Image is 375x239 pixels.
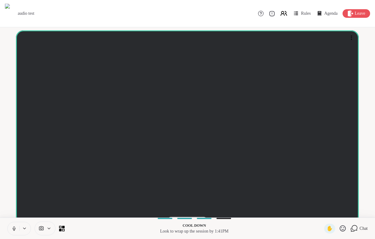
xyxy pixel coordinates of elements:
[5,4,15,23] img: ShareWell Logomark
[18,10,34,17] span: audio test
[68,228,321,234] p: Look to wrap up the session by 1:41PM
[355,10,365,17] span: Leave
[327,225,333,232] span: ✋
[68,223,321,228] p: Cool down
[324,10,338,17] span: Agenda
[170,217,204,223] span: [PERSON_NAME]
[301,10,311,17] span: Rules
[360,226,368,232] span: Chat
